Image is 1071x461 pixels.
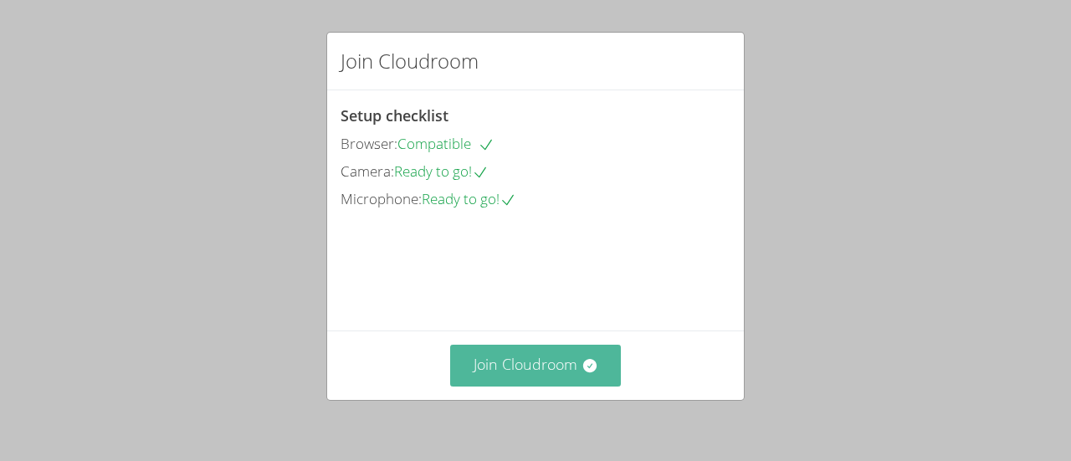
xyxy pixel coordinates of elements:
[341,134,397,153] span: Browser:
[341,105,448,125] span: Setup checklist
[450,345,622,386] button: Join Cloudroom
[394,161,489,181] span: Ready to go!
[422,189,516,208] span: Ready to go!
[397,134,495,153] span: Compatible
[341,161,394,181] span: Camera:
[341,46,479,76] h2: Join Cloudroom
[341,189,422,208] span: Microphone:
